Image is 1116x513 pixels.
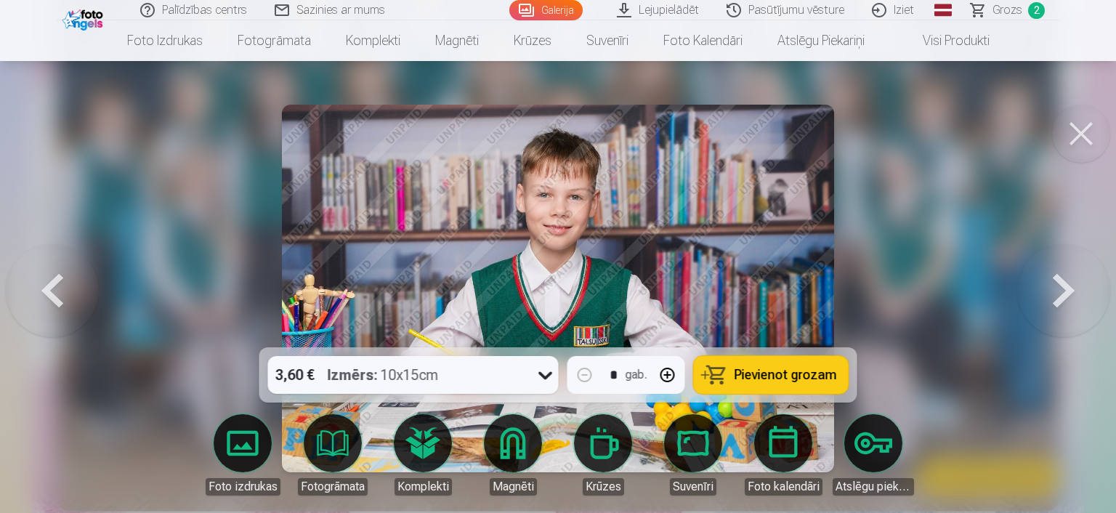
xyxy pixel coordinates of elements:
[220,20,328,61] a: Fotogrāmata
[62,6,107,31] img: /fa1
[694,356,849,394] button: Pievienot grozam
[328,20,418,61] a: Komplekti
[472,414,554,496] a: Magnēti
[1028,2,1045,19] span: 2
[268,356,322,394] div: 3,60 €
[202,414,283,496] a: Foto izdrukas
[496,20,569,61] a: Krūzes
[562,414,644,496] a: Krūzes
[652,414,734,496] a: Suvenīri
[328,356,439,394] div: 10x15cm
[206,478,280,496] div: Foto izdrukas
[328,365,378,385] strong: Izmērs :
[743,414,824,496] a: Foto kalendāri
[626,366,647,384] div: gab.
[382,414,464,496] a: Komplekti
[292,414,373,496] a: Fotogrāmata
[760,20,882,61] a: Atslēgu piekariņi
[646,20,760,61] a: Foto kalendāri
[745,478,822,496] div: Foto kalendāri
[395,478,452,496] div: Komplekti
[992,1,1022,19] span: Grozs
[110,20,220,61] a: Foto izdrukas
[490,478,537,496] div: Magnēti
[569,20,646,61] a: Suvenīri
[418,20,496,61] a: Magnēti
[735,368,837,381] span: Pievienot grozam
[583,478,624,496] div: Krūzes
[833,478,914,496] div: Atslēgu piekariņi
[833,414,914,496] a: Atslēgu piekariņi
[298,478,368,496] div: Fotogrāmata
[882,20,1007,61] a: Visi produkti
[670,478,716,496] div: Suvenīri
